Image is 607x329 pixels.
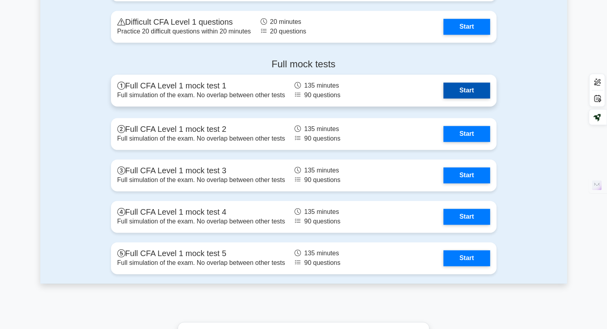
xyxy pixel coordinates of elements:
a: Start [443,126,490,142]
a: Start [443,82,490,98]
a: Start [443,209,490,225]
a: Start [443,19,490,35]
h4: Full mock tests [111,59,496,70]
a: Start [443,250,490,266]
a: Start [443,167,490,183]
